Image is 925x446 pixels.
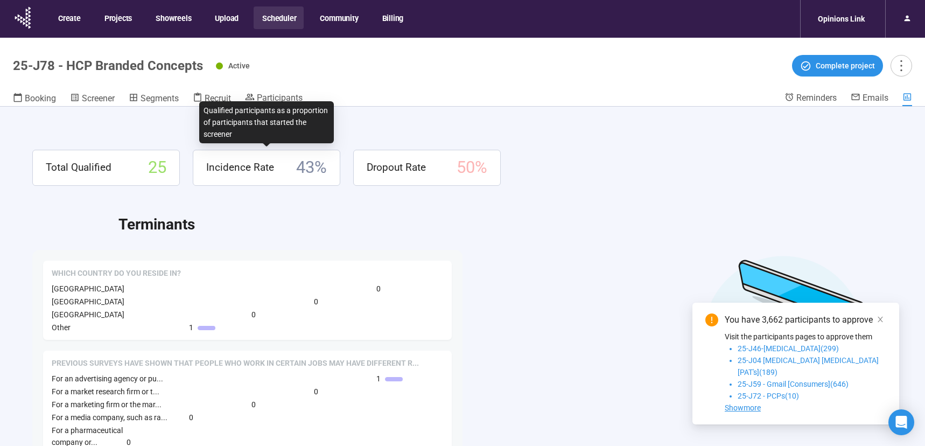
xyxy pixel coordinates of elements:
span: 50 % [457,155,487,181]
span: 25-J59 - Gmail [Consumers](646) [738,380,849,388]
span: For an advertising agency or pu... [52,374,163,383]
span: more [894,58,908,73]
img: Desktop work notes [703,254,866,416]
a: Booking [13,92,56,106]
span: 0 [376,283,381,295]
span: Participants [257,93,303,103]
span: 0 [251,399,256,410]
button: Showreels [147,6,199,29]
button: Upload [206,6,246,29]
span: Other [52,323,71,332]
span: 43 % [296,155,327,181]
span: Dropout Rate [367,159,426,176]
span: 0 [314,296,318,308]
span: Screener [82,93,115,103]
span: close [877,316,884,323]
div: Open Intercom Messenger [888,409,914,435]
a: Emails [851,92,888,105]
button: Projects [96,6,139,29]
button: more [891,55,912,76]
button: Scheduler [254,6,304,29]
span: [GEOGRAPHIC_DATA] [52,284,124,293]
span: Active [228,61,250,70]
div: Opinions Link [811,9,871,29]
button: Billing [374,6,411,29]
span: exclamation-circle [705,313,718,326]
a: Segments [129,92,179,106]
span: Reminders [796,93,837,103]
span: 0 [314,386,318,398]
span: For a media company, such as ra... [52,413,167,422]
span: Which country do you reside in? [52,268,181,279]
span: Previous surveys have shown that people who work in certain jobs may have different reactions and... [52,358,419,369]
span: 0 [189,412,193,423]
span: Booking [25,93,56,103]
span: Emails [863,93,888,103]
span: For a marketing firm or the mar... [52,400,162,409]
a: Recruit [193,92,231,106]
span: 25-J46-[MEDICAL_DATA](299) [738,344,839,353]
span: For a market research firm or t... [52,387,159,396]
h2: Terminants [118,213,893,236]
span: Segments [141,93,179,103]
span: Showmore [725,403,761,412]
span: [GEOGRAPHIC_DATA] [52,297,124,306]
span: Complete project [816,60,875,72]
span: 25-J04 [MEDICAL_DATA] [MEDICAL_DATA] [PAT's](189) [738,356,879,377]
h1: 25-J78 - HCP Branded Concepts [13,58,203,73]
span: 1 [189,322,193,333]
span: [GEOGRAPHIC_DATA] [52,310,124,319]
button: Create [50,6,88,29]
button: Complete project [792,55,883,76]
a: Screener [70,92,115,106]
span: 1 [376,373,381,385]
span: Recruit [205,93,231,103]
button: Community [311,6,366,29]
span: 25 [148,155,166,181]
p: Visit the participants pages to approve them [725,331,886,343]
span: 25-J72 - PCPs(10) [738,392,799,400]
span: Total Qualified [46,159,111,176]
a: Reminders [784,92,837,105]
span: Incidence Rate [206,159,274,176]
a: Participants [245,92,303,105]
div: Qualified participants as a proportion of participants that started the screener [199,101,334,143]
span: 0 [251,309,256,320]
div: You have 3,662 participants to approve [725,313,886,326]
